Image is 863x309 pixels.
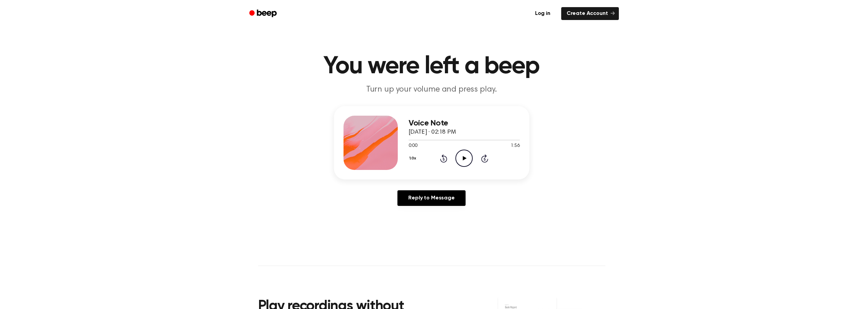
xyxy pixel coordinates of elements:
h1: You were left a beep [258,54,605,79]
a: Create Account [561,7,619,20]
a: Beep [244,7,283,20]
p: Turn up your volume and press play. [301,84,562,95]
span: 0:00 [409,142,417,150]
button: 1.0x [409,153,419,164]
span: 1:56 [511,142,519,150]
a: Reply to Message [397,190,465,206]
a: Log in [528,6,557,21]
span: [DATE] · 02:18 PM [409,129,456,135]
h3: Voice Note [409,119,520,128]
